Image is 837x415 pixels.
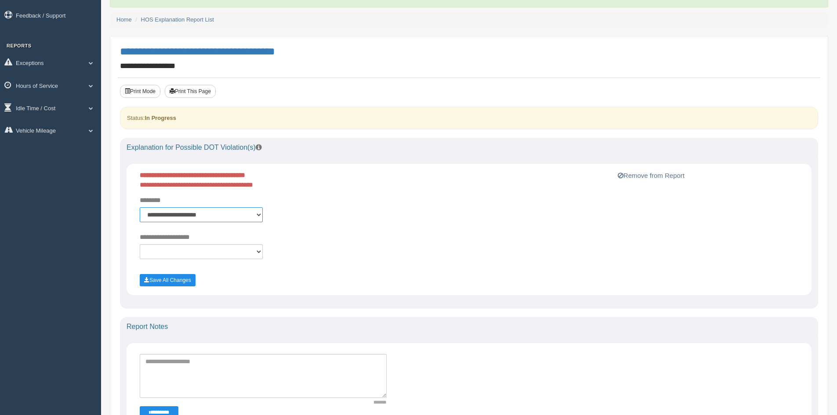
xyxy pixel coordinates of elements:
a: Home [116,16,132,23]
div: Status: [120,107,818,129]
button: Remove from Report [615,170,687,181]
a: HOS Explanation Report List [141,16,214,23]
button: Print This Page [165,85,216,98]
div: Report Notes [120,317,818,336]
button: Print Mode [120,85,160,98]
button: Save [140,274,196,286]
div: Explanation for Possible DOT Violation(s) [120,138,818,157]
strong: In Progress [145,115,176,121]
